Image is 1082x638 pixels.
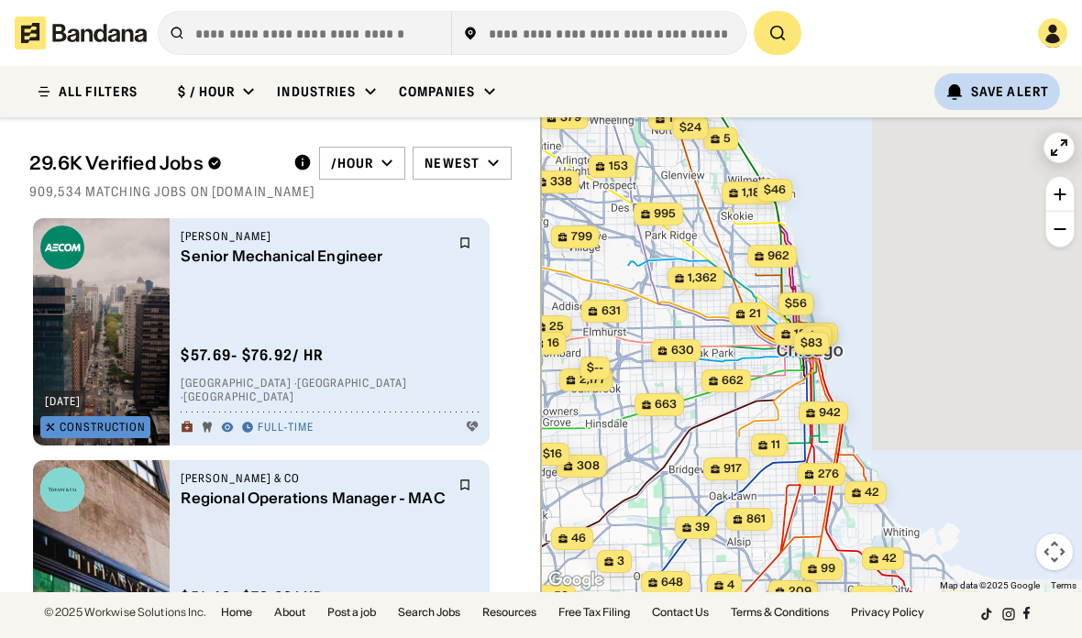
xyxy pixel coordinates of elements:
button: Map camera controls [1036,533,1073,570]
span: 1,126 [668,111,694,126]
span: 662 [722,373,744,389]
span: $56 [785,296,807,310]
img: Ellerbe Becket logo [40,225,84,269]
a: Search Jobs [398,607,460,618]
a: Open this area in Google Maps (opens a new window) [546,568,606,592]
span: 11 [771,437,780,453]
div: Industries [277,83,356,100]
span: $16 [543,446,562,460]
a: Terms (opens in new tab) [1051,580,1076,590]
span: 39 [695,520,710,535]
span: 46 [571,531,586,546]
span: 99 [821,561,835,577]
img: Google [546,568,606,592]
span: 962 [767,248,789,264]
span: 42 [865,485,879,500]
div: Full-time [258,421,314,435]
span: 1,188 [742,185,767,201]
div: Regional Operations Manager - MAC [181,489,447,507]
span: 153 [609,159,628,174]
span: 4 [727,577,734,593]
a: Privacy Policy [851,607,924,618]
span: $24 [679,120,701,134]
span: $46 [764,182,786,196]
span: 209 [789,584,811,599]
span: 799 [571,229,592,245]
span: 995 [654,206,676,222]
span: 338 [550,174,572,190]
span: 12,239 [794,326,831,342]
a: Contact Us [652,607,709,618]
span: $-- [809,329,825,343]
div: [PERSON_NAME] [181,229,447,244]
a: Resources [482,607,536,618]
span: 379 [560,110,581,126]
span: 21 [749,306,761,322]
span: 942 [819,405,841,421]
div: 909,534 matching jobs on [DOMAIN_NAME] [29,183,512,200]
div: Companies [399,83,476,100]
div: [PERSON_NAME] & Co [181,471,447,486]
a: Post a job [327,607,376,618]
span: 276 [818,467,839,482]
span: 663 [655,397,677,412]
div: $ 57.69 - $76.92 / hr [181,346,324,365]
div: [GEOGRAPHIC_DATA] · [GEOGRAPHIC_DATA] · [GEOGRAPHIC_DATA] [181,376,479,404]
div: © 2025 Workwise Solutions Inc. [44,607,206,618]
div: /hour [331,155,374,171]
span: 2,177 [580,372,606,388]
a: Home [221,607,252,618]
span: 648 [661,575,683,590]
span: 861 [746,511,766,527]
span: Map data ©2025 Google [940,580,1040,590]
span: 1,362 [688,270,717,286]
span: 42 [882,551,897,566]
span: 16 [547,335,559,351]
div: Construction [60,422,146,433]
div: Newest [425,155,480,171]
span: 917 [723,461,742,477]
div: Senior Mechanical Engineer [181,247,447,265]
div: ALL FILTERS [59,85,138,98]
a: Free Tax Filing [558,607,630,618]
div: [DATE] [45,396,81,407]
span: $-- [587,360,603,374]
span: 631 [602,303,621,319]
div: $ / hour [178,83,235,100]
img: Bandana logotype [15,16,147,49]
a: About [274,607,305,618]
img: Tiffany & Co logo [40,467,84,511]
span: 630 [671,343,694,358]
div: Save Alert [971,83,1049,100]
span: 308 [577,458,600,474]
div: $ 51.49 - $72.69 / hr [181,588,324,607]
a: Terms & Conditions [731,607,829,618]
div: 29.6K Verified Jobs [29,152,279,174]
span: 189 [870,589,889,605]
span: 5 [723,131,731,147]
span: 3 [617,554,624,569]
span: $83 [800,335,823,349]
span: 25 [549,319,564,335]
